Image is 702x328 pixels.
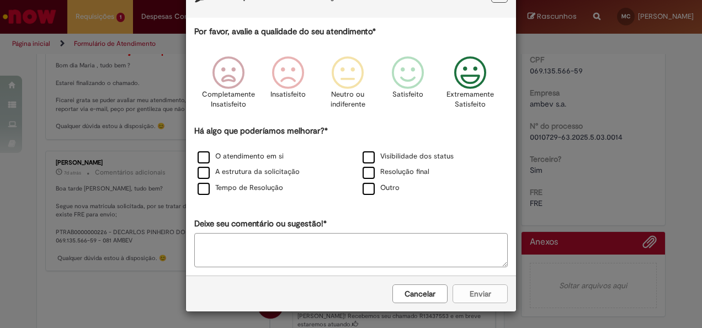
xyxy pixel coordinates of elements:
[200,48,257,124] div: Completamente Insatisfeito
[194,26,376,38] label: Por favor, avalie a qualidade do seu atendimento*
[392,89,423,100] p: Satisfeito
[198,167,300,177] label: A estrutura da solicitação
[198,183,283,193] label: Tempo de Resolução
[198,151,284,162] label: O atendimento em si
[392,284,448,303] button: Cancelar
[363,167,429,177] label: Resolução final
[320,48,376,124] div: Neutro ou indiferente
[363,151,454,162] label: Visibilidade dos status
[439,48,502,124] div: Extremamente Satisfeito
[202,89,255,110] p: Completamente Insatisfeito
[260,48,316,124] div: Insatisfeito
[379,48,435,124] div: Satisfeito
[194,125,508,197] div: Há algo que poderíamos melhorar?*
[194,218,327,230] label: Deixe seu comentário ou sugestão!*
[328,89,368,110] p: Neutro ou indiferente
[270,89,306,100] p: Insatisfeito
[363,183,400,193] label: Outro
[446,89,494,110] p: Extremamente Satisfeito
